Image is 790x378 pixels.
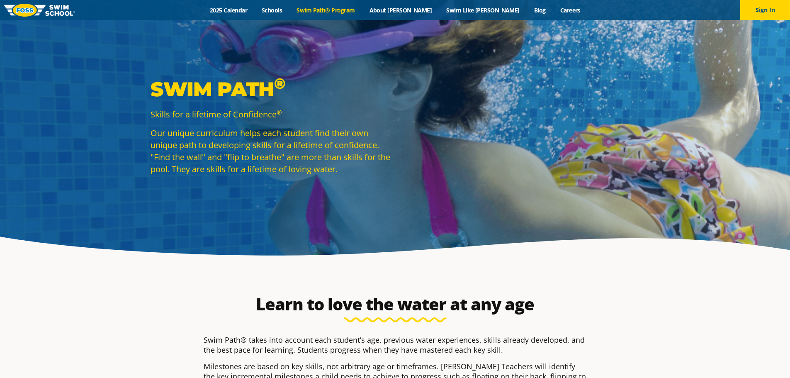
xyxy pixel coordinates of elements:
[274,74,285,93] sup: ®
[151,127,391,175] p: Our unique curriculum helps each student find their own unique path to developing skills for a li...
[289,6,362,14] a: Swim Path® Program
[553,6,587,14] a: Careers
[439,6,527,14] a: Swim Like [PERSON_NAME]
[527,6,553,14] a: Blog
[203,6,255,14] a: 2025 Calendar
[199,294,591,314] h2: Learn to love the water at any age
[255,6,289,14] a: Schools
[151,77,391,102] p: Swim Path
[4,4,75,17] img: FOSS Swim School Logo
[204,335,587,355] p: Swim Path® takes into account each student’s age, previous water experiences, skills already deve...
[277,108,282,116] sup: ®
[151,108,391,120] p: Skills for a lifetime of Confidence
[362,6,439,14] a: About [PERSON_NAME]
